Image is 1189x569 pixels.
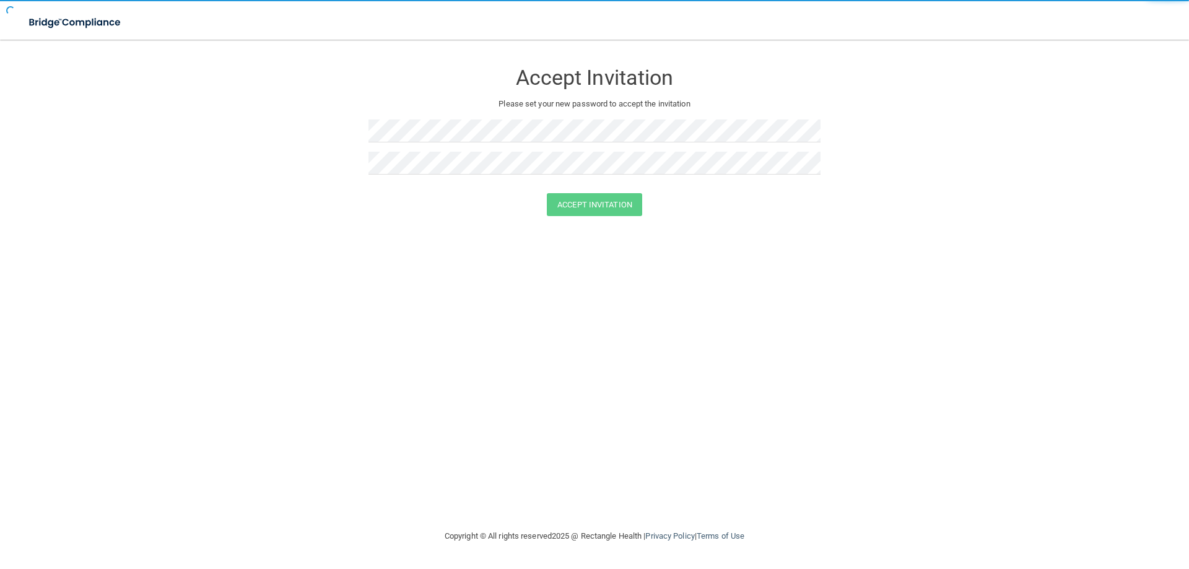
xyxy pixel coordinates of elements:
div: Copyright © All rights reserved 2025 @ Rectangle Health | | [368,516,821,556]
h3: Accept Invitation [368,66,821,89]
img: bridge_compliance_login_screen.278c3ca4.svg [19,10,133,35]
p: Please set your new password to accept the invitation [378,97,811,111]
button: Accept Invitation [547,193,642,216]
a: Terms of Use [697,531,744,541]
a: Privacy Policy [645,531,694,541]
